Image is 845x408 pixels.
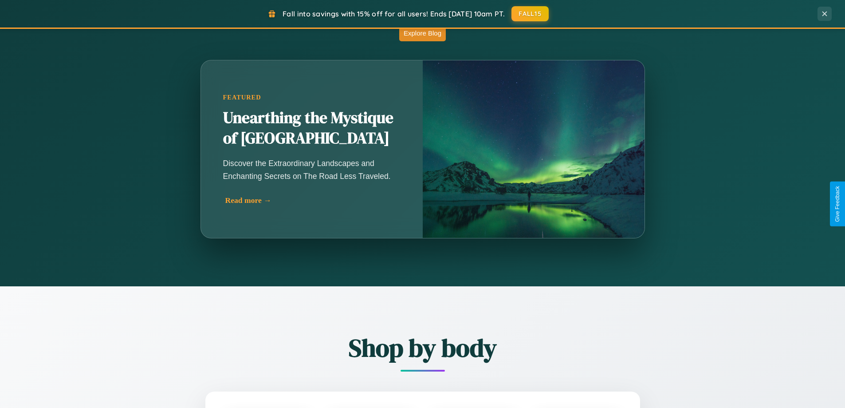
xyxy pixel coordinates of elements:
[223,157,401,182] p: Discover the Extraordinary Landscapes and Enchanting Secrets on The Road Less Traveled.
[157,331,689,365] h2: Shop by body
[834,186,841,222] div: Give Feedback
[399,25,446,41] button: Explore Blog
[283,9,505,18] span: Fall into savings with 15% off for all users! Ends [DATE] 10am PT.
[223,94,401,101] div: Featured
[223,108,401,149] h2: Unearthing the Mystique of [GEOGRAPHIC_DATA]
[511,6,549,21] button: FALL15
[225,196,403,205] div: Read more →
